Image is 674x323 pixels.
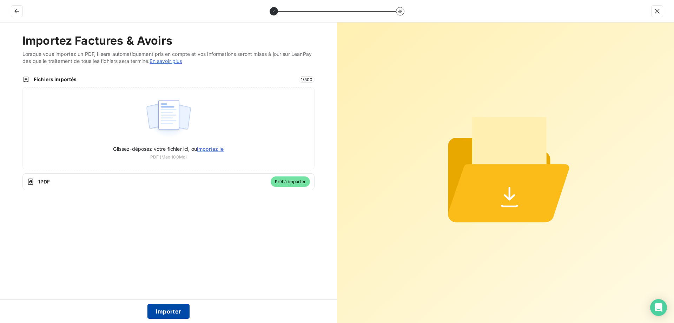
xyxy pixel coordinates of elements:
span: Lorsque vous importez un PDF, il sera automatiquement pris en compte et vos informations seront m... [22,51,315,65]
div: Open Intercom Messenger [650,299,667,316]
span: 1 / 500 [299,76,315,83]
span: importez le [197,146,224,152]
span: Fichiers importés [34,76,295,83]
span: Prêt à importer [271,176,310,187]
span: PDF (Max 100Mo) [150,154,187,160]
h2: Importez Factures & Avoirs [22,34,315,48]
a: En savoir plus [150,58,182,64]
span: 1 PDF [38,178,266,185]
span: Glissez-déposez votre fichier ici, ou [113,146,224,152]
img: illustration [145,96,192,141]
button: Importer [147,304,190,319]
